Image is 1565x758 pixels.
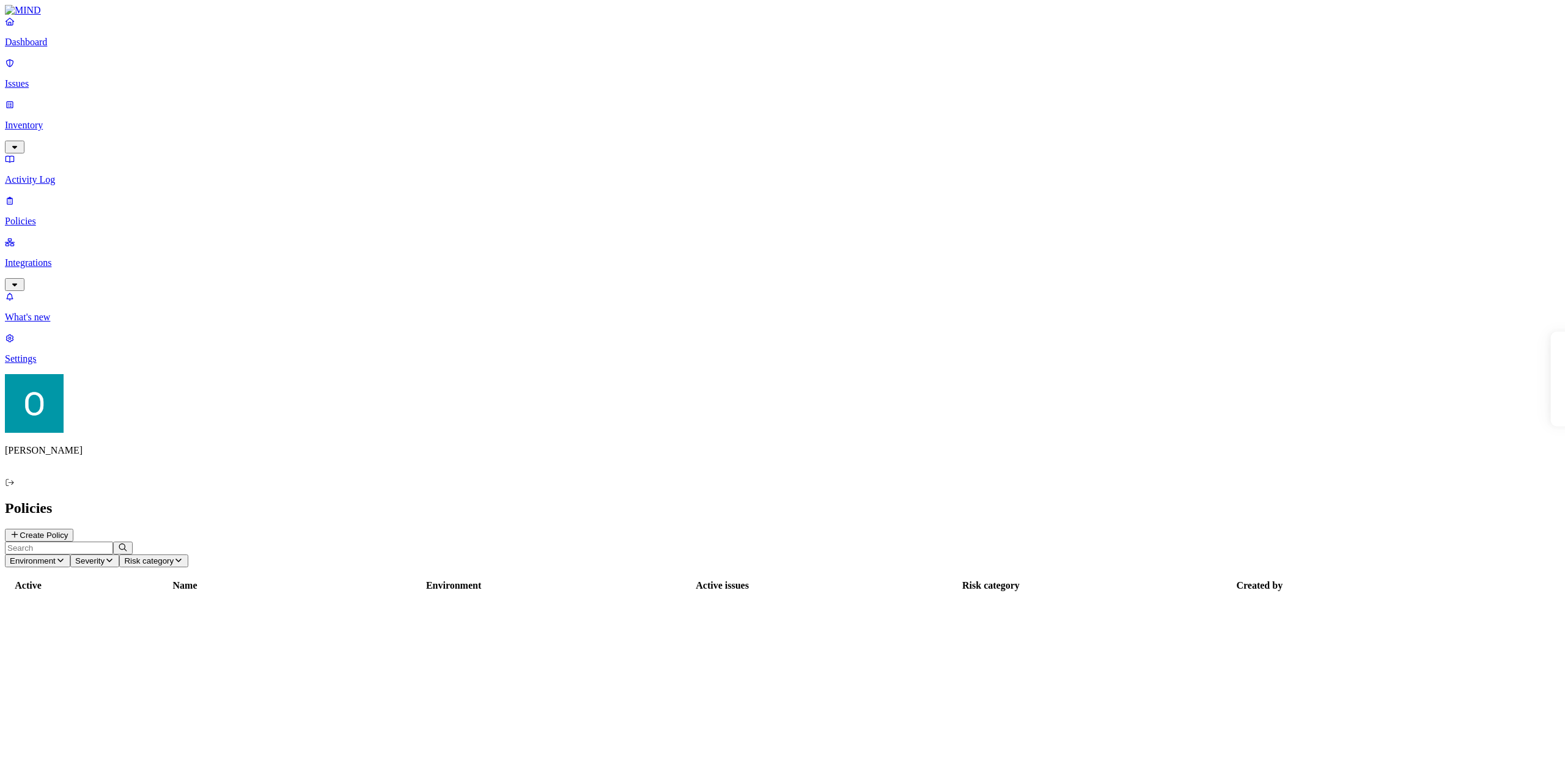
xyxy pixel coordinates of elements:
[5,445,1560,456] p: [PERSON_NAME]
[5,333,1560,364] a: Settings
[5,153,1560,185] a: Activity Log
[5,37,1560,48] p: Dashboard
[5,291,1560,323] a: What's new
[5,237,1560,289] a: Integrations
[75,556,105,565] span: Severity
[5,78,1560,89] p: Issues
[5,120,1560,131] p: Inventory
[858,580,1124,591] div: Risk category
[320,580,587,591] div: Environment
[5,5,41,16] img: MIND
[5,353,1560,364] p: Settings
[5,374,64,433] img: Ofir Englard
[124,556,174,565] span: Risk category
[589,580,855,591] div: Active issues
[5,57,1560,89] a: Issues
[5,500,1560,517] h2: Policies
[5,174,1560,185] p: Activity Log
[5,257,1560,268] p: Integrations
[5,99,1560,152] a: Inventory
[52,580,318,591] div: Name
[5,216,1560,227] p: Policies
[10,556,56,565] span: Environment
[5,195,1560,227] a: Policies
[1127,580,1393,591] div: Created by
[5,542,113,554] input: Search
[5,529,73,542] button: Create Policy
[5,16,1560,48] a: Dashboard
[5,5,1560,16] a: MIND
[5,312,1560,323] p: What's new
[7,580,50,591] div: Active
